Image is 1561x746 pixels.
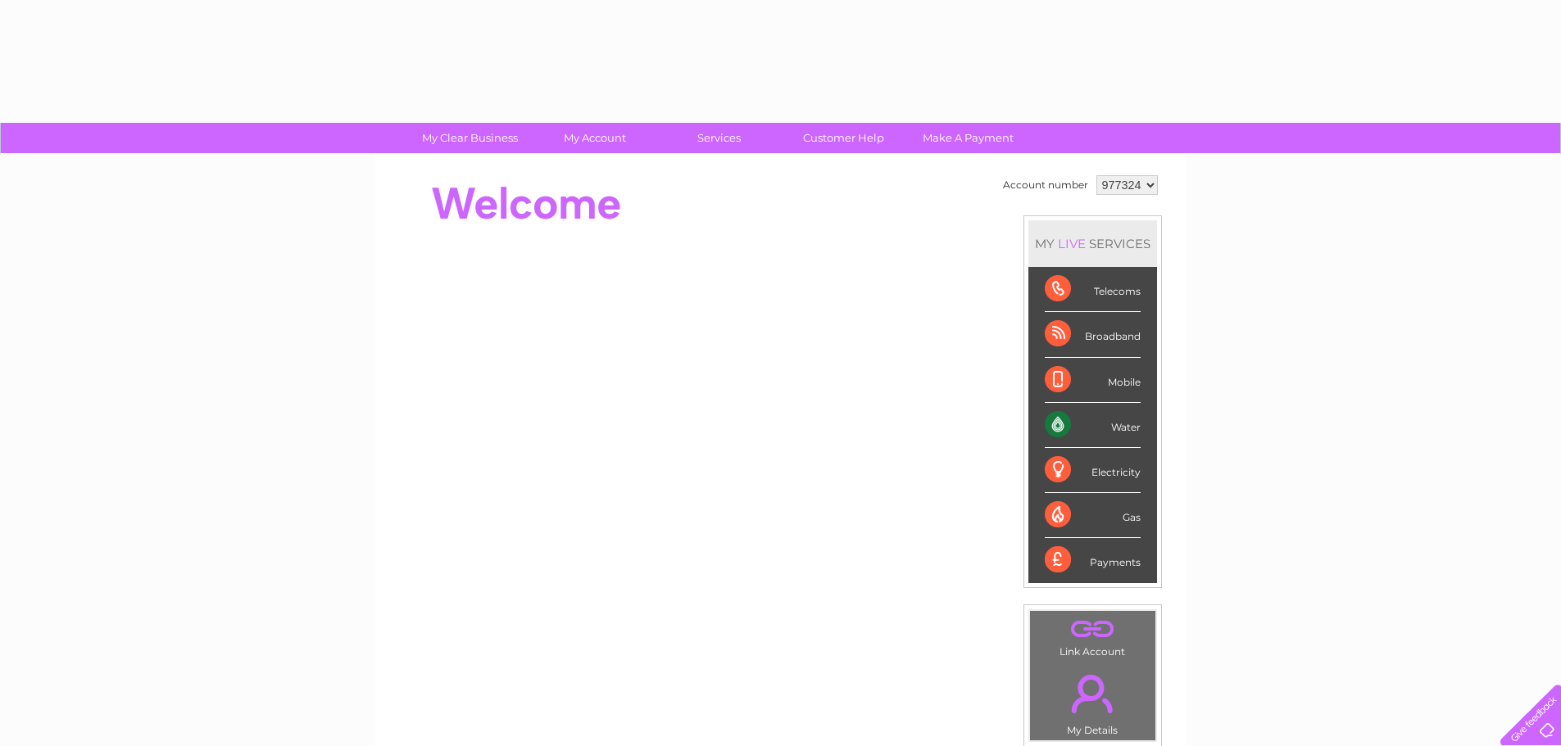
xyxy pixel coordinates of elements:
[1045,267,1141,312] div: Telecoms
[999,171,1092,199] td: Account number
[1045,538,1141,582] div: Payments
[527,123,662,153] a: My Account
[901,123,1036,153] a: Make A Payment
[1029,610,1156,662] td: Link Account
[1028,220,1157,267] div: MY SERVICES
[1045,403,1141,448] div: Water
[776,123,911,153] a: Customer Help
[1045,358,1141,403] div: Mobile
[1029,661,1156,741] td: My Details
[1034,665,1151,722] a: .
[651,123,787,153] a: Services
[1045,448,1141,493] div: Electricity
[402,123,538,153] a: My Clear Business
[1045,493,1141,538] div: Gas
[1055,236,1089,251] div: LIVE
[1034,615,1151,644] a: .
[1045,312,1141,357] div: Broadband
